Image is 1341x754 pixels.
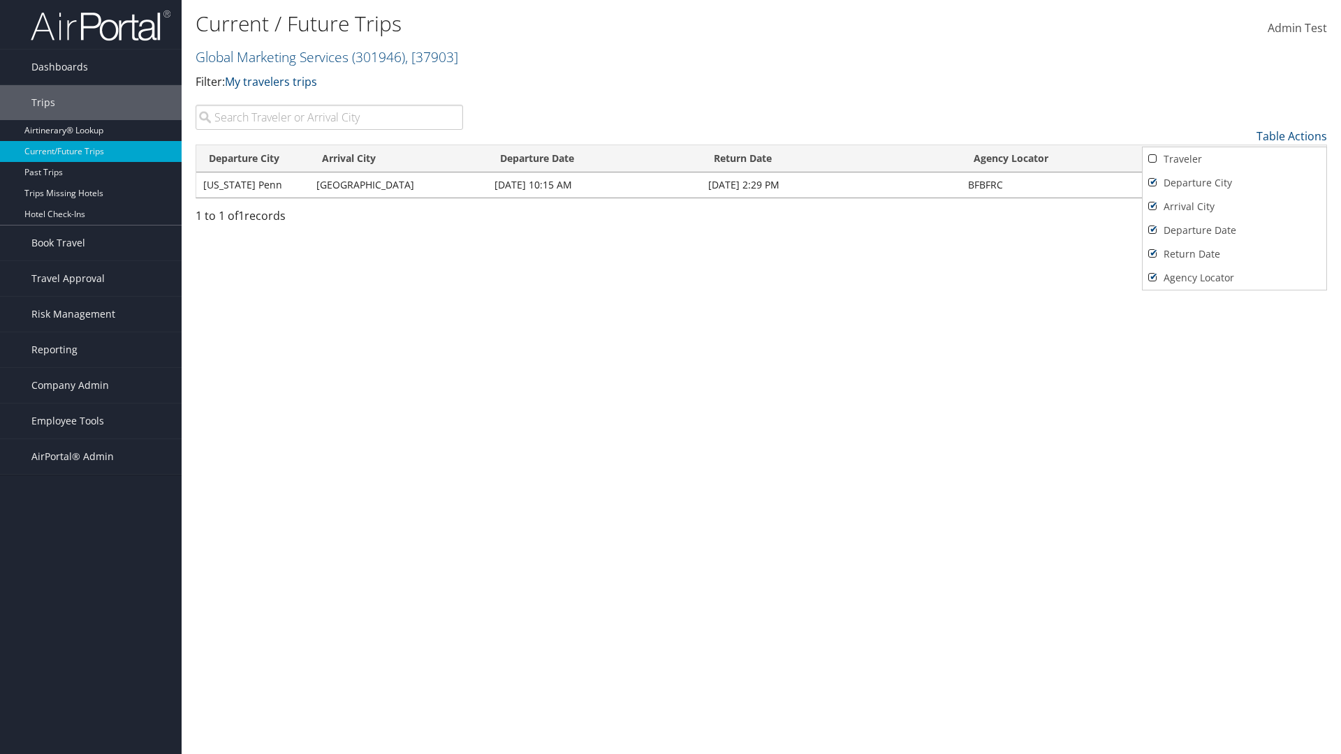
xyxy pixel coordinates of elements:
a: Agency Locator [1143,266,1326,290]
span: Trips [31,85,55,120]
span: AirPortal® Admin [31,439,114,474]
span: Dashboards [31,50,88,84]
span: Travel Approval [31,261,105,296]
a: Departure Date [1143,219,1326,242]
a: Departure City [1143,171,1326,195]
span: Book Travel [31,226,85,260]
a: Arrival City [1143,195,1326,219]
img: airportal-logo.png [31,9,170,42]
span: Reporting [31,332,78,367]
span: Employee Tools [31,404,104,438]
a: Return Date [1143,242,1326,266]
span: Company Admin [31,368,109,403]
a: Traveler [1143,147,1326,171]
span: Risk Management [31,297,115,332]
